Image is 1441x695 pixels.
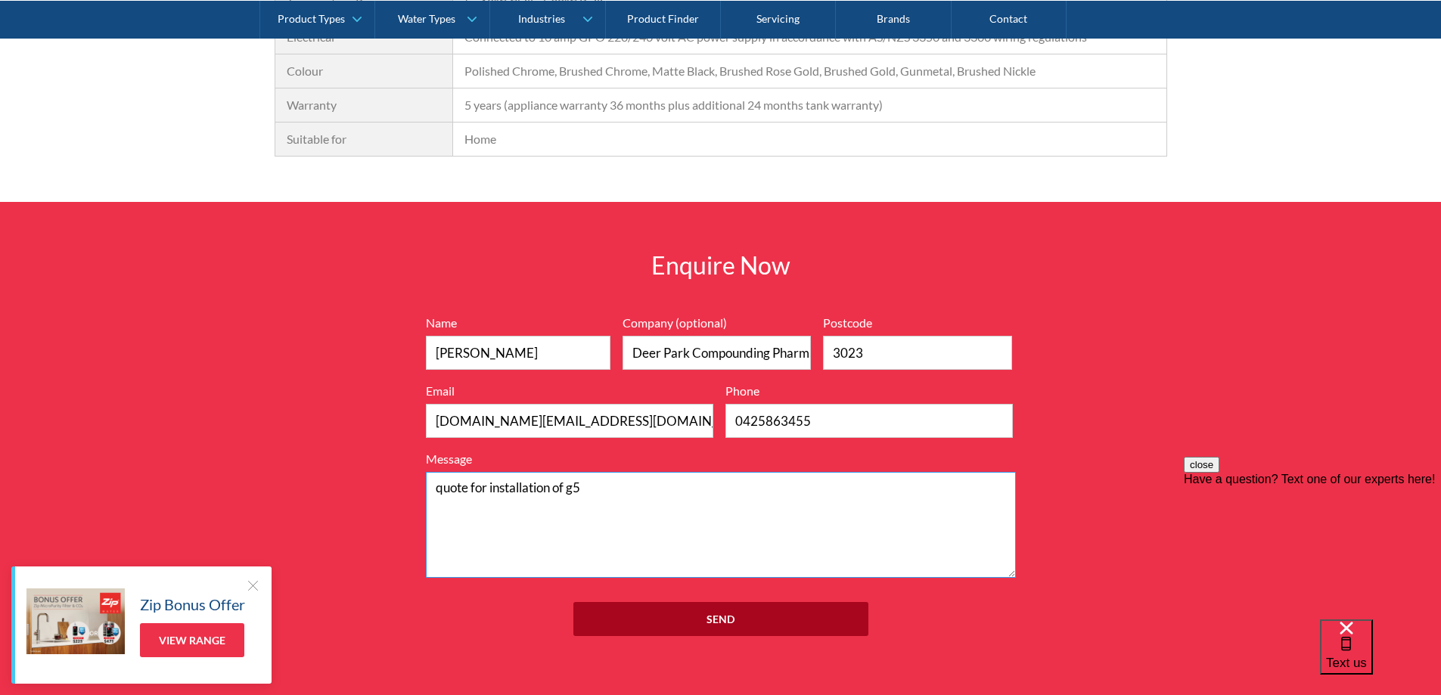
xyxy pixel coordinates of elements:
form: Full Width Form [418,314,1023,651]
label: Name [426,314,610,332]
div: Home [464,130,1154,148]
div: Warranty [287,96,442,114]
img: Zip Bonus Offer [26,588,125,654]
div: Polished Chrome, Brushed Chrome, Matte Black, Brushed Rose Gold, Brushed Gold, Gunmetal, Brushed ... [464,62,1154,80]
iframe: podium webchat widget bubble [1320,619,1441,695]
div: Industries [518,12,565,25]
div: Product Types [278,12,345,25]
label: Company (optional) [623,314,812,332]
label: Phone [725,382,1013,400]
label: Postcode [823,314,1012,332]
iframe: podium webchat widget prompt [1184,457,1441,638]
label: Message [426,450,1016,468]
a: View Range [140,623,244,657]
div: Colour [287,62,442,80]
label: Email [426,382,713,400]
h2: Enquire Now [502,247,940,284]
div: 5 years (appliance warranty 36 months plus additional 24 months tank warranty) [464,96,1154,114]
div: Suitable for [287,130,442,148]
div: Water Types [398,12,455,25]
input: Send [573,602,868,636]
h5: Zip Bonus Offer [140,593,245,616]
